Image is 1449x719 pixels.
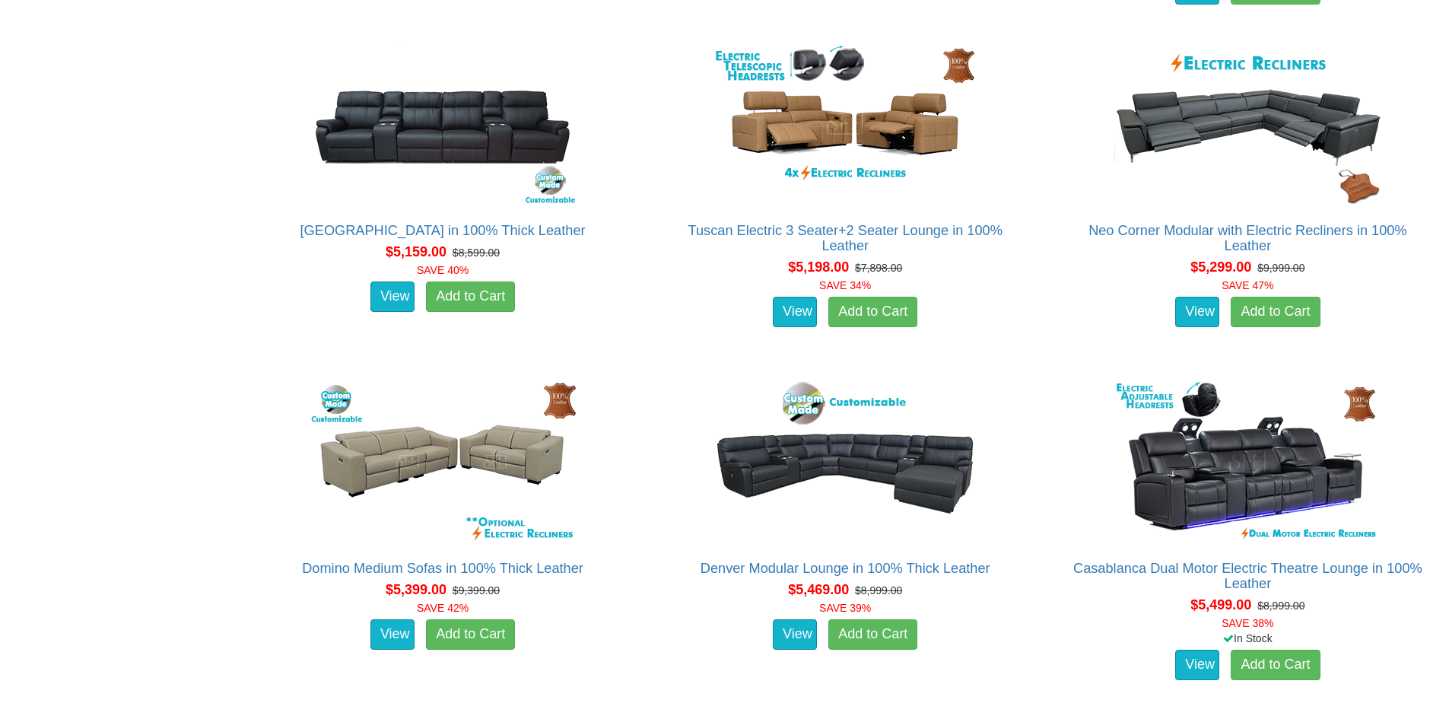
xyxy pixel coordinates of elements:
[453,584,500,597] del: $9,399.00
[688,223,1003,253] a: Tuscan Electric 3 Seater+2 Seater Lounge in 100% Leather
[1111,378,1384,546] img: Casablanca Dual Motor Electric Theatre Lounge in 100% Leather
[370,282,415,312] a: View
[828,297,917,327] a: Add to Cart
[1111,40,1384,208] img: Neo Corner Modular with Electric Recliners in 100% Leather
[1055,631,1441,646] div: In Stock
[819,279,871,291] font: SAVE 34%
[386,244,446,259] span: $5,159.00
[426,282,515,312] a: Add to Cart
[1190,259,1251,275] span: $5,299.00
[1231,297,1320,327] a: Add to Cart
[708,378,982,546] img: Denver Modular Lounge in 100% Thick Leather
[1257,262,1304,274] del: $9,999.00
[855,262,902,274] del: $7,898.00
[701,561,990,576] a: Denver Modular Lounge in 100% Thick Leather
[306,40,580,208] img: Denver Theatre Lounge in 100% Thick Leather
[370,619,415,650] a: View
[1175,650,1219,680] a: View
[302,561,583,576] a: Domino Medium Sofas in 100% Thick Leather
[1222,279,1273,291] font: SAVE 47%
[1222,617,1273,629] font: SAVE 38%
[417,264,469,276] font: SAVE 40%
[1088,223,1406,253] a: Neo Corner Modular with Electric Recliners in 100% Leather
[417,602,469,614] font: SAVE 42%
[788,259,849,275] span: $5,198.00
[1257,600,1304,612] del: $8,999.00
[1175,297,1219,327] a: View
[1073,561,1422,591] a: Casablanca Dual Motor Electric Theatre Lounge in 100% Leather
[773,297,817,327] a: View
[1190,597,1251,612] span: $5,499.00
[300,223,586,238] a: [GEOGRAPHIC_DATA] in 100% Thick Leather
[1231,650,1320,680] a: Add to Cart
[788,582,849,597] span: $5,469.00
[708,40,982,208] img: Tuscan Electric 3 Seater+2 Seater Lounge in 100% Leather
[773,619,817,650] a: View
[828,619,917,650] a: Add to Cart
[386,582,446,597] span: $5,399.00
[819,602,871,614] font: SAVE 39%
[426,619,515,650] a: Add to Cart
[453,247,500,259] del: $8,599.00
[306,378,580,546] img: Domino Medium Sofas in 100% Thick Leather
[855,584,902,597] del: $8,999.00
